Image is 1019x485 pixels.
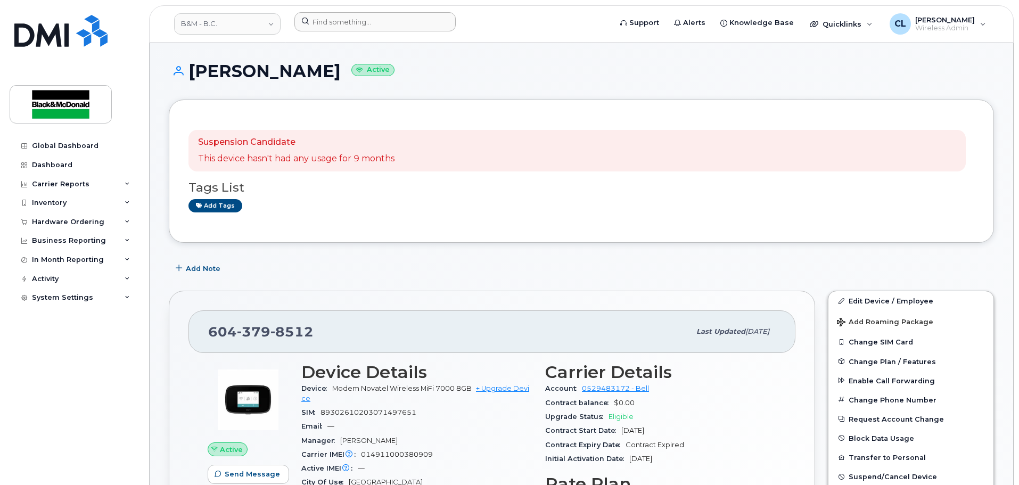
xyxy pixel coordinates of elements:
button: Change Plan / Features [828,352,993,371]
button: Change SIM Card [828,332,993,351]
span: 379 [237,324,270,340]
span: Send Message [225,469,280,479]
a: Edit Device / Employee [828,291,993,310]
p: Suspension Candidate [198,136,395,149]
a: Add tags [188,199,242,212]
span: 014911000380909 [361,450,433,458]
span: Initial Activation Date [545,455,629,463]
span: — [358,464,365,472]
h3: Carrier Details [545,363,776,382]
h3: Device Details [301,363,532,382]
span: 89302610203071497651 [321,408,416,416]
span: SIM [301,408,321,416]
span: Contract Expiry Date [545,441,626,449]
span: Contract Start Date [545,426,621,434]
span: [DATE] [629,455,652,463]
span: Manager [301,437,340,445]
span: Add Note [186,264,220,274]
span: Contract balance [545,399,614,407]
span: Account [545,384,582,392]
span: Modem Novatel Wireless MiFi 7000 8GB [332,384,472,392]
span: Add Roaming Package [837,318,933,328]
span: 8512 [270,324,314,340]
button: Change Phone Number [828,390,993,409]
span: Contract Expired [626,441,684,449]
p: This device hasn't had any usage for 9 months [198,153,395,165]
span: Suspend/Cancel Device [849,473,937,481]
small: Active [351,64,395,76]
span: Carrier IMEI [301,450,361,458]
span: [DATE] [621,426,644,434]
span: Enable Call Forwarding [849,376,935,384]
h3: Tags List [188,181,974,194]
span: $0.00 [614,399,635,407]
button: Enable Call Forwarding [828,371,993,390]
span: Last updated [696,327,745,335]
button: Block Data Usage [828,429,993,448]
span: [DATE] [745,327,769,335]
button: Send Message [208,465,289,484]
span: Active IMEI [301,464,358,472]
img: image20231002-3703462-u4uwl5.jpeg [216,368,280,432]
span: Upgrade Status [545,413,609,421]
button: Transfer to Personal [828,448,993,467]
span: Active [220,445,243,455]
a: + Upgrade Device [301,384,529,402]
button: Add Note [169,259,229,278]
span: [PERSON_NAME] [340,437,398,445]
span: Device [301,384,332,392]
button: Add Roaming Package [828,310,993,332]
span: Change Plan / Features [849,357,936,365]
span: Email [301,422,327,430]
span: — [327,422,334,430]
h1: [PERSON_NAME] [169,62,994,80]
span: Eligible [609,413,634,421]
a: 0529483172 - Bell [582,384,649,392]
span: 604 [208,324,314,340]
button: Request Account Change [828,409,993,429]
